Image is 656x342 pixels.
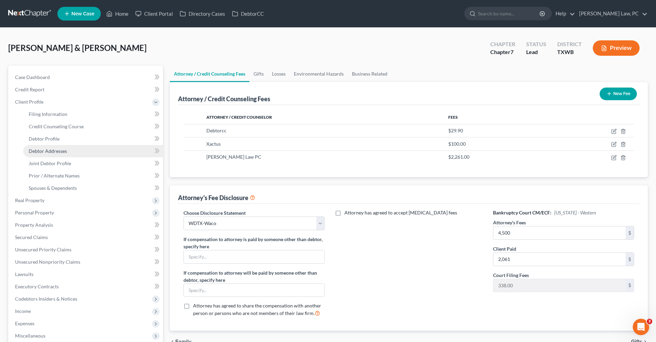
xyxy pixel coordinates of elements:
[493,219,526,226] label: Attorney's Fees
[132,8,176,20] a: Client Portal
[15,247,71,252] span: Unsecured Priority Claims
[183,269,325,284] label: If compensation to attorney will be paid by someone other than debtor, specify here
[552,8,575,20] a: Help
[29,160,71,166] span: Joint Debtor Profile
[268,66,290,82] a: Losses
[184,250,324,263] input: Specify...
[15,87,44,92] span: Credit Report
[526,40,546,48] div: Status
[15,308,31,314] span: Income
[206,141,221,147] span: Xactus
[29,136,59,142] span: Debtor Profile
[23,120,163,133] a: Credit Counseling Course
[15,333,45,339] span: Miscellaneous
[557,48,582,56] div: TXWB
[493,272,529,279] label: Court Filing Fees
[600,88,637,100] button: New Fee
[348,66,392,82] a: Business Related
[493,279,626,292] input: 0.00
[593,40,640,56] button: Preview
[290,66,348,82] a: Environmental Hazards
[10,231,163,244] a: Secured Claims
[15,234,48,240] span: Secured Claims
[206,154,261,160] span: [PERSON_NAME] Law PC
[448,141,466,147] span: $100.00
[510,49,514,55] span: 7
[10,268,163,280] a: Lawsuits
[448,154,469,160] span: $2,261.00
[229,8,267,20] a: DebtorCC
[478,7,541,20] input: Search by name...
[626,279,634,292] div: $
[15,99,43,105] span: Client Profile
[29,148,67,154] span: Debtor Addresses
[23,182,163,194] a: Spouses & Dependents
[10,71,163,83] a: Case Dashboard
[626,226,634,239] div: $
[176,8,229,20] a: Directory Cases
[626,253,634,266] div: $
[29,111,67,117] span: Filing Information
[23,145,163,157] a: Debtor Addresses
[170,66,249,82] a: Attorney / Credit Counseling Fees
[15,197,44,203] span: Real Property
[576,8,647,20] a: [PERSON_NAME] Law, PC
[249,66,268,82] a: Gifts
[183,209,246,216] label: Choose Disclosure Statement
[15,284,59,289] span: Executory Contracts
[184,284,324,297] input: Specify...
[493,226,626,239] input: 0.00
[15,222,53,228] span: Property Analysis
[15,259,80,265] span: Unsecured Nonpriority Claims
[490,40,515,48] div: Chapter
[557,40,582,48] div: District
[15,271,33,277] span: Lawsuits
[647,319,652,324] span: 3
[15,74,50,80] span: Case Dashboard
[10,83,163,96] a: Credit Report
[206,115,272,120] span: Attorney / Credit Counselor
[493,253,626,266] input: 0.00
[344,210,457,215] span: Attorney has agreed to accept [MEDICAL_DATA] fees
[23,157,163,170] a: Joint Debtor Profile
[15,210,54,215] span: Personal Property
[448,128,463,133] span: $29.90
[10,256,163,268] a: Unsecured Nonpriority Claims
[554,210,596,215] span: [US_STATE] - Western
[29,185,77,191] span: Spouses & Dependents
[183,236,325,250] label: If compensation to attorney is paid by someone other than debtor, specify here
[490,48,515,56] div: Chapter
[15,320,35,326] span: Expenses
[10,280,163,293] a: Executory Contracts
[178,95,270,103] div: Attorney / Credit Counseling Fees
[493,245,516,252] label: Client Paid
[8,43,147,53] span: [PERSON_NAME] & [PERSON_NAME]
[448,115,458,120] span: Fees
[15,296,77,302] span: Codebtors Insiders & Notices
[178,194,255,202] div: Attorney's Fee Disclosure
[23,108,163,120] a: Filing Information
[29,123,84,129] span: Credit Counseling Course
[10,219,163,231] a: Property Analysis
[633,319,649,335] iframe: Intercom live chat
[493,209,634,216] h6: Bankruptcy Court CM/ECF:
[103,8,132,20] a: Home
[29,173,80,179] span: Prior / Alternate Names
[10,244,163,256] a: Unsecured Priority Claims
[23,170,163,182] a: Prior / Alternate Names
[23,133,163,145] a: Debtor Profile
[526,48,546,56] div: Lead
[206,128,227,133] span: Debtorcc
[193,303,321,316] span: Attorney has agreed to share the compensation with another person or persons who are not members ...
[71,11,94,16] span: New Case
